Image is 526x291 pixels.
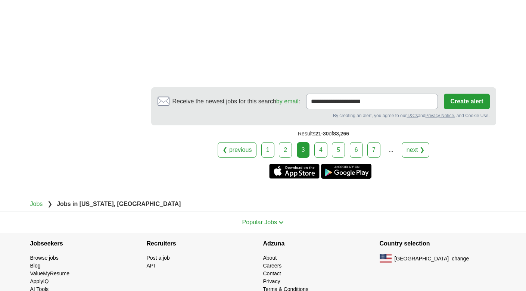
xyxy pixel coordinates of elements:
[321,164,371,179] a: Get the Android app
[402,142,429,158] a: next ❯
[263,270,281,276] a: Contact
[297,142,310,158] div: 3
[263,278,280,284] a: Privacy
[314,142,327,158] a: 4
[269,164,320,179] a: Get the iPhone app
[444,94,489,109] button: Create alert
[407,113,418,118] a: T&Cs
[279,142,292,158] a: 2
[380,233,496,254] h4: Country selection
[30,270,70,276] a: ValueMyResume
[278,221,284,224] img: toggle icon
[263,263,282,269] a: Careers
[276,98,299,104] a: by email
[261,142,274,158] a: 1
[158,112,490,119] div: By creating an alert, you agree to our and , and Cookie Use.
[151,125,496,142] div: Results of
[147,255,170,261] a: Post a job
[30,263,41,269] a: Blog
[350,142,363,158] a: 6
[452,255,469,263] button: change
[30,255,59,261] a: Browse jobs
[395,255,449,263] span: [GEOGRAPHIC_DATA]
[218,142,256,158] a: ❮ previous
[57,201,181,207] strong: Jobs in [US_STATE], [GEOGRAPHIC_DATA]
[383,143,398,157] div: ...
[47,201,52,207] span: ❯
[263,255,277,261] a: About
[30,201,43,207] a: Jobs
[30,278,49,284] a: ApplyIQ
[333,131,349,137] span: 83,266
[367,142,380,158] a: 7
[315,131,329,137] span: 21-30
[332,142,345,158] a: 5
[242,219,277,225] span: Popular Jobs
[172,97,300,106] span: Receive the newest jobs for this search :
[380,254,392,263] img: US flag
[147,263,155,269] a: API
[425,113,454,118] a: Privacy Notice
